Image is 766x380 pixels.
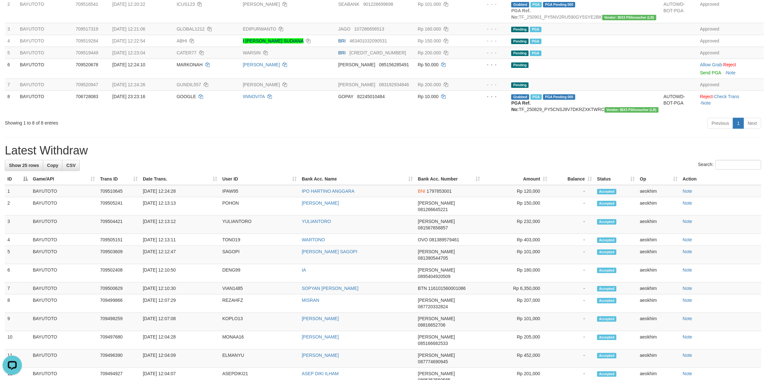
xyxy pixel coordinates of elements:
[379,62,409,67] span: Copy 085156285491 to clipboard
[483,197,550,216] td: Rp 150,000
[418,189,425,194] span: BNI
[30,264,97,283] td: BAYUTOTO
[483,234,550,246] td: Rp 403,000
[140,185,220,197] td: [DATE] 12:24:28
[473,26,506,32] div: - - -
[220,197,299,216] td: POHON
[5,160,43,171] a: Show 25 rows
[683,219,692,224] a: Note
[112,38,145,43] span: [DATE] 12:22:54
[30,216,97,234] td: BAYUTOTO
[5,283,30,294] td: 7
[243,82,280,87] a: [PERSON_NAME]
[112,62,145,67] span: [DATE] 12:24:10
[338,50,346,55] span: BRI
[701,100,711,106] a: Note
[531,94,542,100] span: Marked by aeojona
[715,160,761,170] input: Search:
[338,94,353,99] span: GOPAY
[177,26,205,32] span: GLOBAL1212
[76,38,98,43] span: 709519284
[418,286,427,291] span: BTN
[5,35,17,47] td: 4
[637,349,680,368] td: aeokhim
[428,286,466,291] span: Copy 116101560001086 to clipboard
[473,1,506,7] div: - - -
[595,173,637,185] th: Status: activate to sort column ascending
[97,234,140,246] td: 709505151
[302,353,339,358] a: [PERSON_NAME]
[637,331,680,349] td: aeokhim
[5,197,30,216] td: 2
[243,50,261,55] a: WARSIN
[418,274,450,279] span: Copy 0895404920509 to clipboard
[177,38,187,43] span: ABHI
[418,304,448,309] span: Copy 087720332824 to clipboard
[418,249,455,254] span: [PERSON_NAME]
[550,197,595,216] td: -
[140,349,220,368] td: [DATE] 12:04:09
[177,50,197,55] span: CATER77
[220,283,299,294] td: VIAN1485
[177,2,195,7] span: ICUS123
[302,237,325,242] a: WARTONO
[637,313,680,331] td: aeokhim
[9,163,39,168] span: Show 25 rows
[597,201,616,206] span: Accepted
[714,94,740,99] a: Check Trans
[530,39,541,44] span: Marked by aeokhim
[550,246,595,264] td: -
[683,267,692,273] a: Note
[97,313,140,331] td: 709498259
[5,117,314,126] div: Showing 1 to 8 of 8 entries
[97,264,140,283] td: 709502408
[30,349,97,368] td: BAYUTOTO
[550,173,595,185] th: Balance: activate to sort column ascending
[683,316,692,321] a: Note
[483,264,550,283] td: Rp 180,000
[338,38,346,43] span: BRI
[112,50,145,55] span: [DATE] 12:23:04
[97,331,140,349] td: 709497680
[700,62,722,67] a: Allow Grab
[597,335,616,340] span: Accepted
[418,2,441,7] span: Rp 101.000
[683,286,692,291] a: Note
[30,331,97,349] td: BAYUTOTO
[418,255,448,261] span: Copy 081390544705 to clipboard
[550,313,595,331] td: -
[418,38,441,43] span: Rp 150.000
[17,59,73,79] td: BAYUTOTO
[220,264,299,283] td: DENG99
[418,200,455,206] span: [PERSON_NAME]
[302,298,319,303] a: MISRAN
[511,100,531,112] b: PGA Ref. No:
[511,27,529,32] span: Pending
[637,216,680,234] td: aeokhim
[140,173,220,185] th: Date Trans.: activate to sort column ascending
[76,26,98,32] span: 709517319
[97,283,140,294] td: 709500629
[683,200,692,206] a: Note
[415,173,483,185] th: Bank Acc. Number: activate to sort column ascending
[140,234,220,246] td: [DATE] 12:13:11
[700,70,721,75] a: Send PGA
[683,237,692,242] a: Note
[97,294,140,313] td: 709499866
[511,82,529,88] span: Pending
[357,94,385,99] span: Copy 82245010484 to clipboard
[418,94,439,99] span: Rp 10.000
[550,185,595,197] td: -
[418,298,455,303] span: [PERSON_NAME]
[707,118,733,129] a: Previous
[5,246,30,264] td: 5
[418,26,441,32] span: Rp 160.000
[5,173,30,185] th: ID: activate to sort column descending
[243,62,280,67] a: [PERSON_NAME]
[511,51,529,56] span: Pending
[30,173,97,185] th: Game/API: activate to sort column ascending
[550,264,595,283] td: -
[543,94,575,100] span: PGA Pending
[140,283,220,294] td: [DATE] 12:10:30
[531,2,542,7] span: Marked by aeokhim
